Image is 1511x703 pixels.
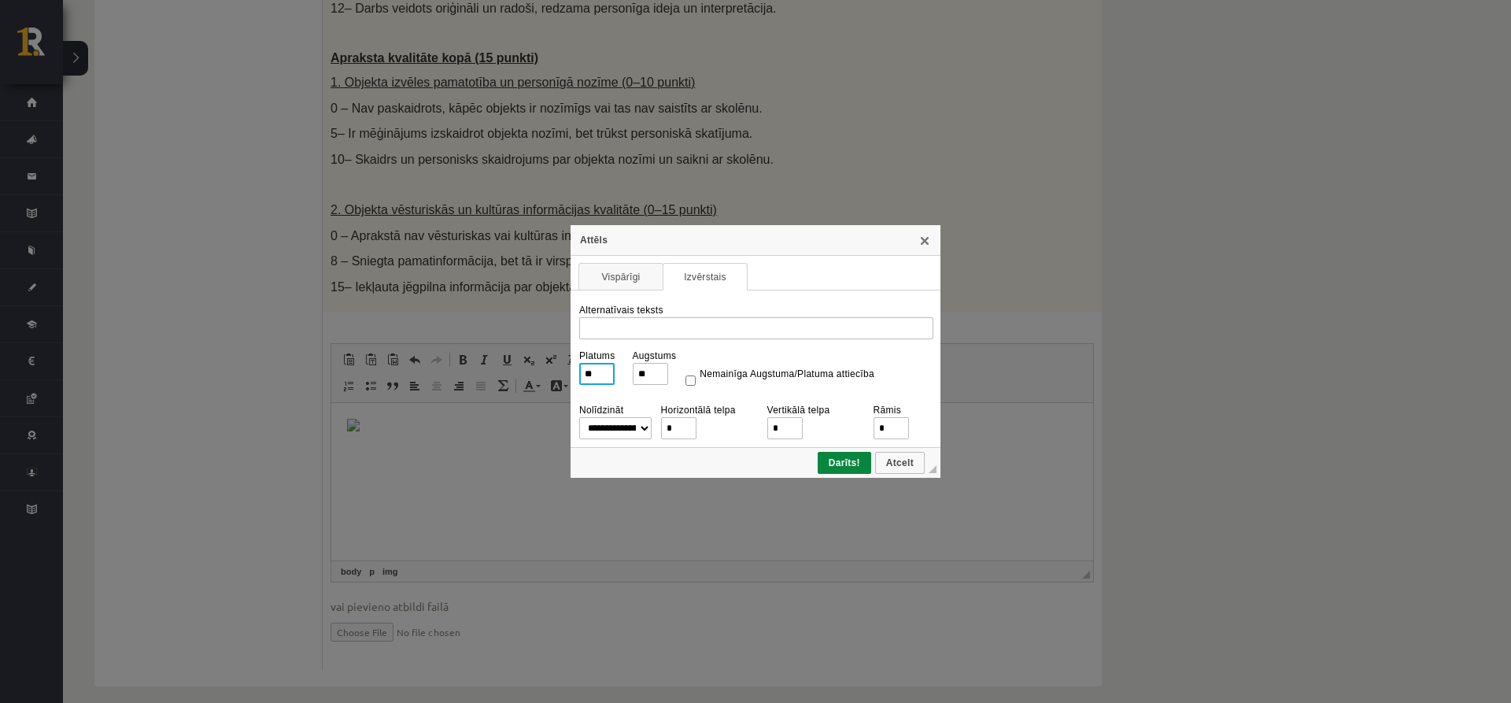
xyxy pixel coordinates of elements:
[875,452,925,474] a: Atcelt
[918,234,931,246] a: Aizvērt
[819,457,870,468] span: Darīts!
[663,263,748,290] a: Izvērstais
[578,298,933,443] div: Izvērstais
[929,465,937,473] div: Mērogot
[877,457,923,468] span: Atcelt
[579,305,663,316] label: Alternatīvais teksts
[578,263,663,290] a: Vispārīgi
[571,225,940,256] div: Attēls
[874,405,902,416] label: Rāmis
[16,16,746,35] body: Bagātinātā teksta redaktors, wiswyg-editor-user-answer-47363850834960
[767,405,830,416] label: Vertikālā telpa
[633,350,677,361] label: Augstums
[16,16,28,28] img: 8e84075a-c776-42db-88d9-05329398dc90
[661,405,736,416] label: Horizontālā telpa
[818,452,871,474] a: Darīts!
[579,405,623,416] label: Nolīdzināt
[700,368,874,379] label: Nemainīga Augstuma/Platuma attiecība
[579,350,615,361] label: Platums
